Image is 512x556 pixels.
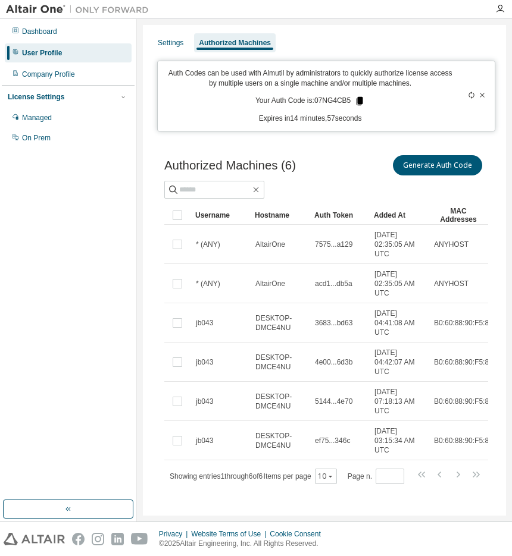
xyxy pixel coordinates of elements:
[374,206,424,225] div: Added At
[434,240,469,249] span: ANYHOST
[196,279,220,288] span: * (ANY)
[255,279,285,288] span: AltairOne
[374,348,423,376] span: [DATE] 04:42:07 AM UTC
[191,529,270,539] div: Website Terms of Use
[158,38,183,48] div: Settings
[270,529,327,539] div: Cookie Consent
[199,38,271,48] div: Authorized Machines
[165,68,455,89] p: Auth Codes can be used with Almutil by administrators to quickly authorize license access by mult...
[196,318,213,328] span: jb043
[164,159,296,172] span: Authorized Machines (6)
[374,309,423,337] span: [DATE] 04:41:08 AM UTC
[255,392,304,411] span: DESKTOP-DMCE4NU
[314,206,364,225] div: Auth Token
[170,472,263,480] span: Showing entries 1 through 6 of 6
[374,230,423,259] span: [DATE] 02:35:05 AM UTC
[159,539,328,549] p: © 2025 Altair Engineering, Inc. All Rights Reserved.
[255,240,285,249] span: AltairOne
[22,133,51,143] div: On Prem
[434,318,493,328] span: B0:60:88:90:F5:88
[315,397,352,406] span: 5144...4e70
[264,469,337,484] span: Items per page
[72,533,85,545] img: facebook.svg
[159,529,191,539] div: Privacy
[374,269,423,298] span: [DATE] 02:35:05 AM UTC
[6,4,155,15] img: Altair One
[196,436,213,445] span: jb043
[434,357,493,367] span: B0:60:88:90:F5:88
[255,431,304,450] span: DESKTOP-DMCE4NU
[315,357,352,367] span: 4e00...6d3b
[22,70,75,79] div: Company Profile
[196,397,213,406] span: jb043
[318,472,334,481] button: 10
[255,313,304,332] span: DESKTOP-DMCE4NU
[195,206,245,225] div: Username
[196,240,220,249] span: * (ANY)
[315,240,352,249] span: 7575...a129
[374,426,423,455] span: [DATE] 03:15:34 AM UTC
[434,397,493,406] span: B0:60:88:90:F5:88
[433,206,483,225] div: MAC Addresses
[131,533,148,545] img: youtube.svg
[8,92,64,102] div: License Settings
[4,533,65,545] img: altair_logo.svg
[255,96,365,106] p: Your Auth Code is: 07NG4CB5
[348,469,404,484] span: Page n.
[196,357,213,367] span: jb043
[315,318,352,328] span: 3683...bd63
[22,27,57,36] div: Dashboard
[315,436,350,445] span: ef75...346c
[165,114,455,124] p: Expires in 14 minutes, 57 seconds
[255,353,304,372] span: DESKTOP-DMCE4NU
[393,155,482,175] button: Generate Auth Code
[22,113,52,122] div: Managed
[92,533,104,545] img: instagram.svg
[315,279,352,288] span: acd1...db5a
[22,48,62,58] div: User Profile
[434,436,493,445] span: B0:60:88:90:F5:88
[255,206,305,225] div: Hostname
[111,533,124,545] img: linkedin.svg
[374,387,423,416] span: [DATE] 07:18:13 AM UTC
[434,279,469,288] span: ANYHOST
